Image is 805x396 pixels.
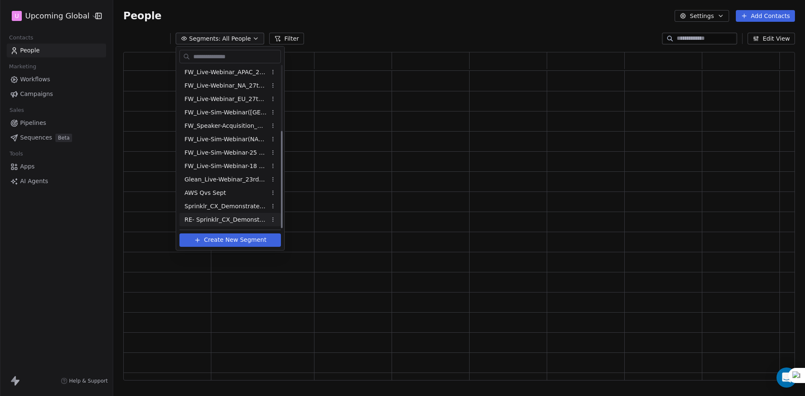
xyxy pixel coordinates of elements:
span: Glean_Live-Webinar_23rdSept'25 [184,175,267,184]
span: FW_Speaker-Acquisition_August'25 [184,122,267,130]
span: FW_Live-Webinar_NA_27thAugust'25 - Batch 2 [184,81,267,90]
span: FW_Live-Webinar_EU_27thAugust'25 - Batch 2 [184,95,267,104]
span: Sprinklr_CX_Demonstrate_Reg_Drive_[DATE] [184,202,267,211]
span: FW_Live-Webinar_APAC_21stAugust'25 - Batch 2 [184,68,267,77]
span: FW_Live-Sim-Webinar([GEOGRAPHIC_DATA])26thAugust'2025 [184,108,267,117]
span: Create New Segment [204,236,267,244]
span: AWS Qvs Sept [184,189,226,197]
button: Create New Segment [179,233,281,247]
span: RE- Sprinklr_CX_Demonstrate_Reg_Drive_[DATE] [184,215,267,224]
span: FW_Live-Sim-Webinar-25 Sept'25 -[GEOGRAPHIC_DATA] [GEOGRAPHIC_DATA] [184,148,267,157]
span: FW_Live-Sim-Webinar-18 Sept-[GEOGRAPHIC_DATA] [184,162,267,171]
span: FW_Live-Sim-Webinar(NA)26thAugust'2025 [184,135,267,144]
